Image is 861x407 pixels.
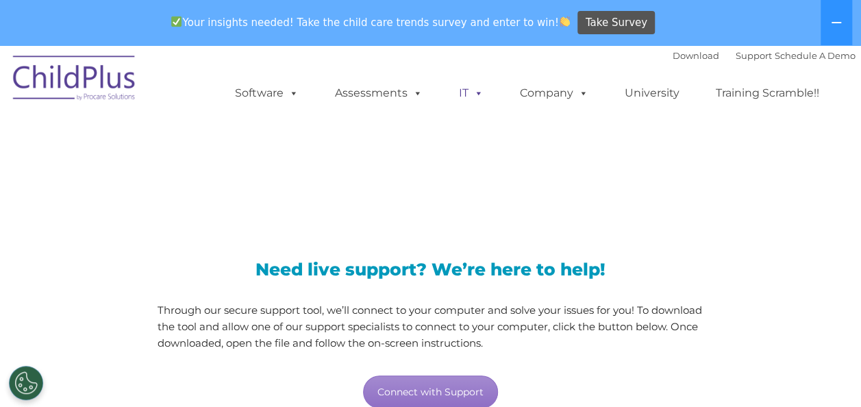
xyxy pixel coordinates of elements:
[673,50,719,61] a: Download
[775,50,856,61] a: Schedule A Demo
[221,79,312,107] a: Software
[736,50,772,61] a: Support
[611,79,693,107] a: University
[158,261,703,278] h3: Need live support? We’re here to help!
[586,11,647,35] span: Take Survey
[560,16,570,27] img: 👏
[506,79,602,107] a: Company
[673,50,856,61] font: |
[577,11,655,35] a: Take Survey
[158,302,703,351] p: Through our secure support tool, we’ll connect to your computer and solve your issues for you! To...
[9,366,43,400] button: Cookies Settings
[445,79,497,107] a: IT
[16,144,529,186] span: LiveSupport with SplashTop
[6,46,143,114] img: ChildPlus by Procare Solutions
[321,79,436,107] a: Assessments
[166,9,576,36] span: Your insights needed! Take the child care trends survey and enter to win!
[171,16,182,27] img: ✅
[702,79,833,107] a: Training Scramble!!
